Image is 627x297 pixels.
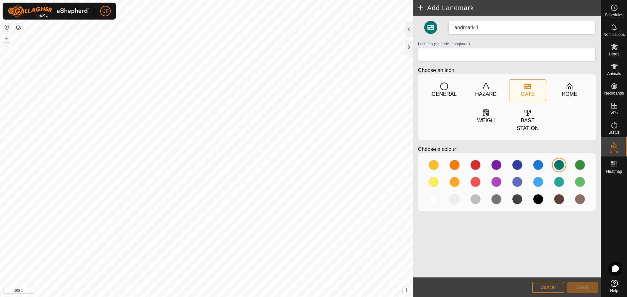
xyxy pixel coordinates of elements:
[213,289,232,294] a: Contact Us
[181,289,205,294] a: Privacy Policy
[3,34,11,42] button: +
[540,285,556,290] span: Cancel
[521,90,535,98] div: GATE
[609,52,619,56] span: Herds
[475,90,497,98] div: HAZARD
[14,24,22,32] button: Map Layers
[477,117,495,125] div: WEIGH
[103,8,109,15] span: CF
[610,289,618,293] span: Help
[608,130,619,134] span: Status
[562,90,577,98] div: HOME
[417,4,601,12] h2: Add Landmark
[606,170,622,173] span: Heatmap
[607,72,621,76] span: Animals
[532,282,564,293] button: Cancel
[604,91,624,95] span: Neckbands
[610,150,618,154] span: Infra
[603,33,625,37] span: Notifications
[406,288,407,293] span: i
[8,5,89,17] img: Gallagher Logo
[403,287,410,294] button: i
[605,13,623,17] span: Schedules
[567,282,598,293] button: Save
[601,277,627,295] a: Help
[3,43,11,51] button: –
[3,23,11,31] button: Reset Map
[418,41,470,47] label: Location (Latitude, Longitude)
[418,67,596,74] p: Choose an icon
[610,111,618,115] span: VPs
[577,285,588,290] span: Save
[418,145,596,153] p: Choose a colour
[509,117,546,132] div: BASE STATION
[432,90,457,98] div: GENERAL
